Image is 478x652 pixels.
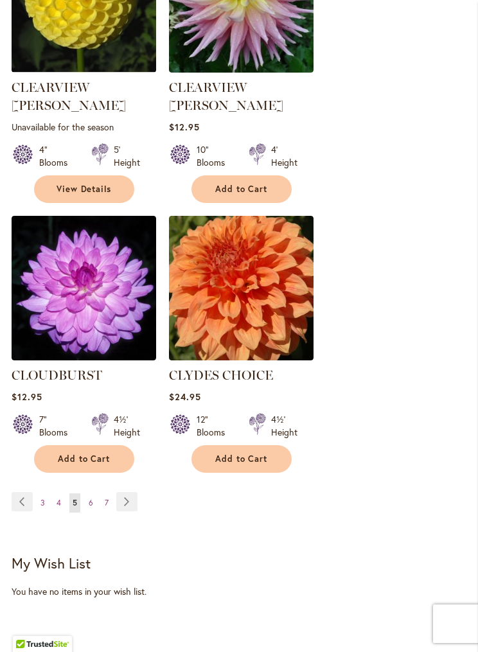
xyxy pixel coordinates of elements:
span: Add to Cart [215,184,268,195]
a: CLEARVIEW DANIEL [12,63,156,75]
span: 5 [73,498,77,507]
span: 7 [105,498,109,507]
img: Clyde's Choice [169,216,314,360]
strong: My Wish List [12,554,91,572]
span: 3 [40,498,45,507]
div: 5' Height [114,143,140,169]
a: 3 [37,493,48,513]
a: 7 [102,493,112,513]
iframe: Launch Accessibility Center [10,606,46,642]
a: CLOUDBURST [12,367,102,383]
a: Clearview Jonas [169,63,314,75]
div: 10" Blooms [197,143,233,169]
a: Cloudburst [12,351,156,363]
span: View Details [57,184,112,195]
div: 4½' Height [271,413,297,439]
p: Unavailable for the season [12,121,156,133]
div: You have no items in your wish list. [12,585,466,598]
span: $12.95 [12,391,42,403]
span: $12.95 [169,121,200,133]
a: Clyde's Choice [169,351,314,363]
img: Cloudburst [12,216,156,360]
span: 6 [89,498,93,507]
a: CLYDES CHOICE [169,367,273,383]
a: 4 [53,493,64,513]
button: Add to Cart [34,445,134,473]
div: 4" Blooms [39,143,76,169]
div: 4½' Height [114,413,140,439]
div: 12" Blooms [197,413,233,439]
a: CLEARVIEW [PERSON_NAME] [169,80,283,113]
button: Add to Cart [191,175,292,203]
div: 4' Height [271,143,297,169]
div: 7" Blooms [39,413,76,439]
span: Add to Cart [215,454,268,464]
a: CLEARVIEW [PERSON_NAME] [12,80,126,113]
a: 6 [85,493,96,513]
span: $24.95 [169,391,201,403]
span: 4 [57,498,61,507]
span: Add to Cart [58,454,111,464]
button: Add to Cart [191,445,292,473]
a: View Details [34,175,134,203]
